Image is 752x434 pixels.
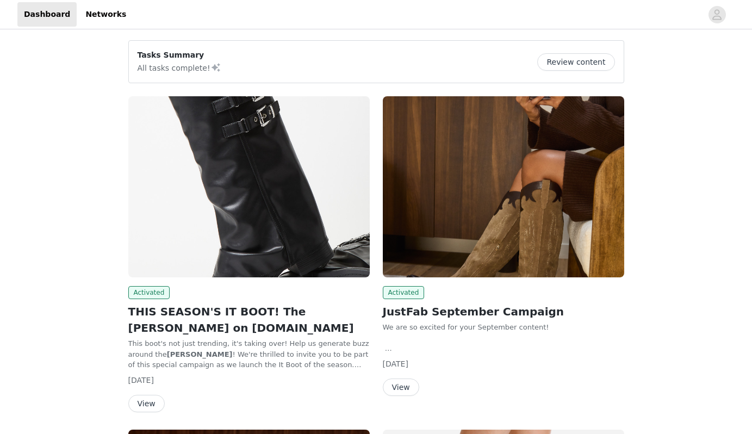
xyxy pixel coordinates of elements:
h2: THIS SEASON'S IT BOOT! The [PERSON_NAME] on [DOMAIN_NAME] [128,303,370,336]
button: View [128,395,165,412]
img: JustFab [383,96,624,277]
a: Dashboard [17,2,77,27]
span: Activated [128,286,170,299]
div: avatar [712,6,722,23]
p: All tasks complete! [138,61,221,74]
p: This boot's not just trending, it's taking over! Help us generate buzz around the ! We're thrille... [128,338,370,370]
span: [DATE] [128,376,154,385]
p: We are so excited for your September content! [383,322,624,333]
a: Networks [79,2,133,27]
a: View [383,383,419,392]
h2: JustFab September Campaign [383,303,624,320]
a: View [128,400,165,408]
img: JustFab [128,96,370,277]
span: Activated [383,286,425,299]
span: [DATE] [383,359,408,368]
button: View [383,379,419,396]
p: Tasks Summary [138,49,221,61]
button: Review content [537,53,614,71]
strong: [PERSON_NAME] [167,350,233,358]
